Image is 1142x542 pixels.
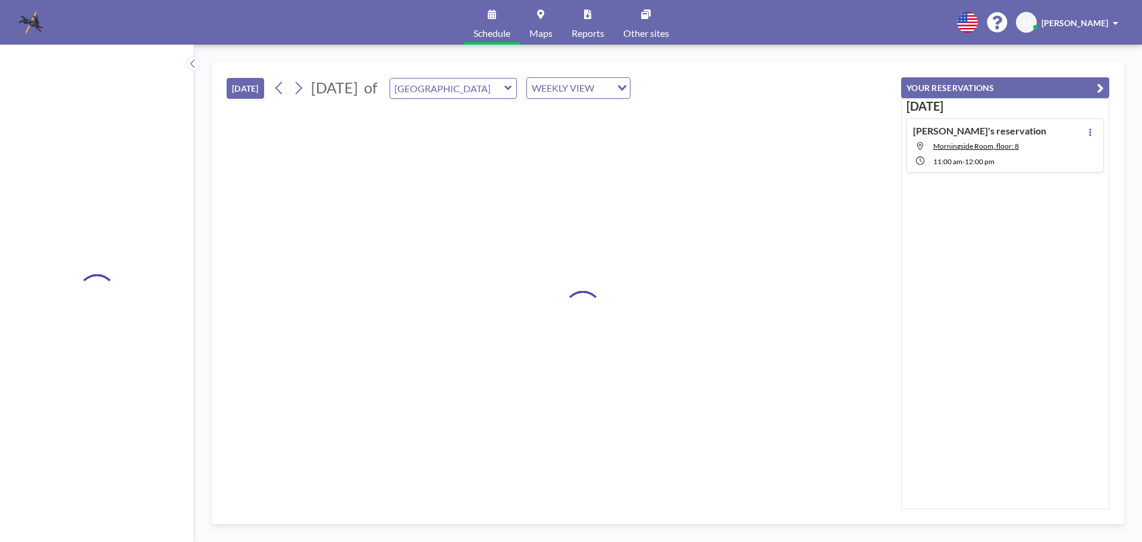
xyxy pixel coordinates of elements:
span: - [962,157,965,166]
button: [DATE] [227,78,264,99]
span: [DATE] [311,79,358,96]
span: Reports [572,29,604,38]
span: [PERSON_NAME] [1041,18,1108,28]
h3: [DATE] [906,99,1104,114]
span: Maps [529,29,553,38]
span: Morningside Room, floor: 8 [933,142,1019,151]
img: organization-logo [19,11,43,35]
span: SJ [1022,17,1031,28]
span: 12:00 PM [965,157,994,166]
input: Search for option [598,80,610,96]
span: WEEKLY VIEW [529,80,597,96]
span: Other sites [623,29,669,38]
h4: [PERSON_NAME]'s reservation [913,125,1046,137]
span: Schedule [473,29,510,38]
input: Buckhead Room [390,79,504,98]
div: Search for option [527,78,630,98]
span: 11:00 AM [933,157,962,166]
button: YOUR RESERVATIONS [901,77,1109,98]
span: of [364,79,377,97]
